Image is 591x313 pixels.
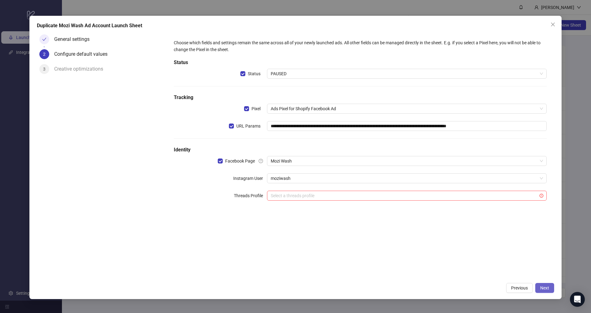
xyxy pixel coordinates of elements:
span: Status [245,70,263,77]
span: 2 [43,52,46,57]
h5: Status [174,59,547,66]
span: URL Params [234,123,263,129]
label: Threads Profile [234,191,267,201]
span: exclamation-circle [540,194,543,198]
span: Previous [511,285,528,290]
span: Pixel [249,105,263,112]
span: 3 [43,67,46,72]
div: Choose which fields and settings remain the same across all of your newly launched ads. All other... [174,39,547,53]
div: General settings [54,34,94,44]
h5: Tracking [174,94,547,101]
span: close [550,22,555,27]
span: PAUSED [271,69,543,78]
div: Creative optimizations [54,64,108,74]
h5: Identity [174,146,547,154]
button: Previous [506,283,533,293]
span: Facebook Page [223,158,257,164]
span: Next [540,285,549,290]
span: Mozi Wash [271,156,543,166]
div: Open Intercom Messenger [570,292,585,307]
span: moziwash [271,174,543,183]
label: Instagram User [233,173,267,183]
button: Next [535,283,554,293]
span: question-circle [259,159,263,163]
button: Close [548,20,558,29]
span: Ads Pixel for Shopify Facebook Ad [271,104,543,113]
div: Duplicate Mozi Wash Ad Account Launch Sheet [37,22,554,29]
div: Configure default values [54,49,112,59]
span: check [42,37,46,41]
